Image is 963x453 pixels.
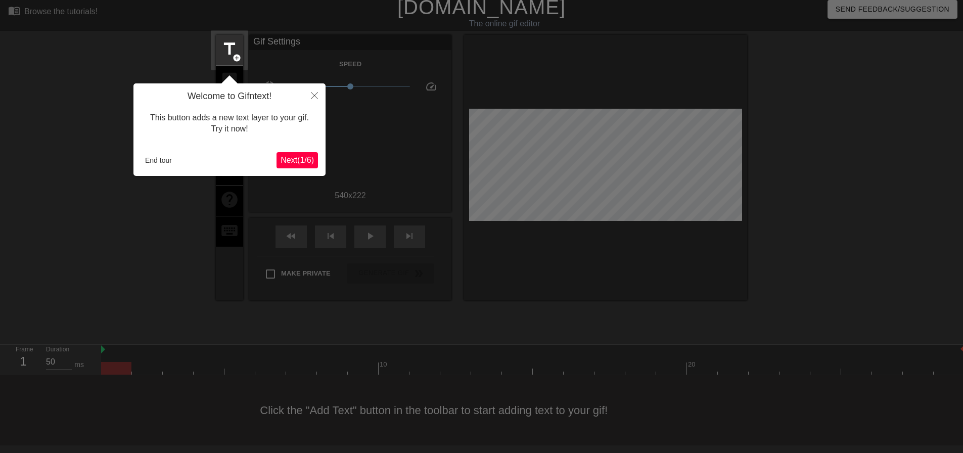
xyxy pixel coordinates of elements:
button: End tour [141,153,176,168]
h4: Welcome to Gifntext! [141,91,318,102]
button: Close [303,83,326,107]
span: Next ( 1 / 6 ) [281,156,314,164]
button: Next [277,152,318,168]
div: This button adds a new text layer to your gif. Try it now! [141,102,318,145]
